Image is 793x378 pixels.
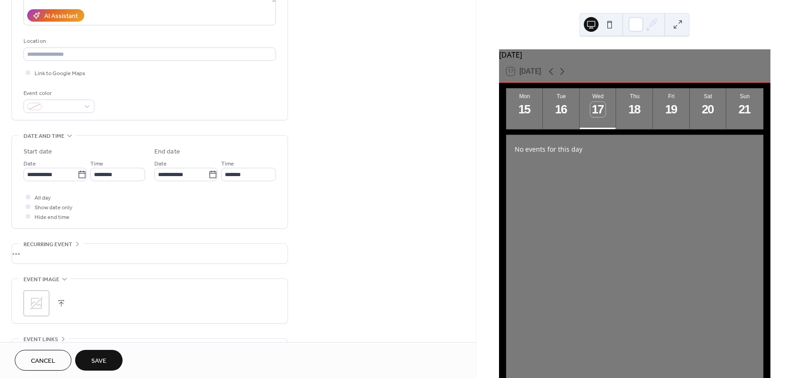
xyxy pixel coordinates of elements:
div: Fri [656,93,687,100]
div: Wed [582,93,614,100]
div: Thu [619,93,650,100]
div: End date [154,147,180,157]
div: AI Assistant [44,12,78,21]
button: Fri19 [653,89,690,129]
div: ; [23,290,49,316]
div: [DATE] [499,49,770,60]
div: Tue [546,93,577,100]
div: Location [23,36,274,46]
span: Cancel [31,356,55,366]
div: 17 [590,102,605,117]
div: Sun [729,93,760,100]
div: No events for this day [507,138,762,160]
button: Thu18 [616,89,653,129]
div: ••• [12,244,288,263]
button: Sun21 [726,89,763,129]
div: 20 [700,102,716,117]
div: Sat [693,93,724,100]
span: Event links [23,335,58,344]
button: Cancel [15,350,71,371]
span: Hide end time [35,213,70,222]
button: Wed17 [580,89,617,129]
button: AI Assistant [27,9,84,22]
div: 19 [664,102,679,117]
span: Time [90,159,103,169]
span: Time [221,159,234,169]
span: Link to Google Maps [35,69,85,78]
div: Event color [23,89,93,98]
div: 18 [627,102,642,117]
span: Date [154,159,167,169]
div: Start date [23,147,52,157]
span: Recurring event [23,240,72,249]
div: 21 [737,102,752,117]
div: 15 [517,102,532,117]
button: Tue16 [543,89,580,129]
button: Save [75,350,123,371]
div: ••• [12,339,288,358]
span: All day [35,193,51,203]
div: Mon [509,93,540,100]
button: Sat20 [690,89,727,129]
span: Date and time [23,131,65,141]
span: Save [91,356,106,366]
span: Event image [23,275,59,284]
div: 16 [554,102,569,117]
button: Mon15 [506,89,543,129]
span: Date [23,159,36,169]
span: Show date only [35,203,72,213]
